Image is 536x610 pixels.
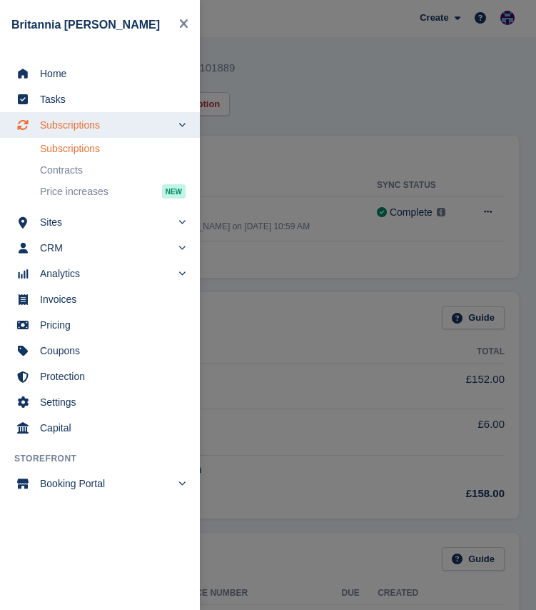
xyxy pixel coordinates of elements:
[173,11,194,38] button: Close navigation
[40,89,178,109] span: Tasks
[40,289,178,309] span: Invoices
[40,64,178,84] span: Home
[40,315,178,335] span: Pricing
[40,139,186,159] a: Subscriptions
[40,212,171,232] span: Sites
[40,366,178,386] span: Protection
[40,160,186,180] a: Contracts
[40,264,171,284] span: Analytics
[40,185,108,199] span: Price increases
[40,238,171,258] span: CRM
[162,184,186,199] div: NEW
[14,452,200,465] span: Storefront
[40,392,178,412] span: Settings
[40,341,178,361] span: Coupons
[11,16,173,34] div: Britannia [PERSON_NAME]
[40,181,186,201] a: Price increases NEW
[40,474,171,494] span: Booking Portal
[40,115,171,135] span: Subscriptions
[40,418,178,438] span: Capital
